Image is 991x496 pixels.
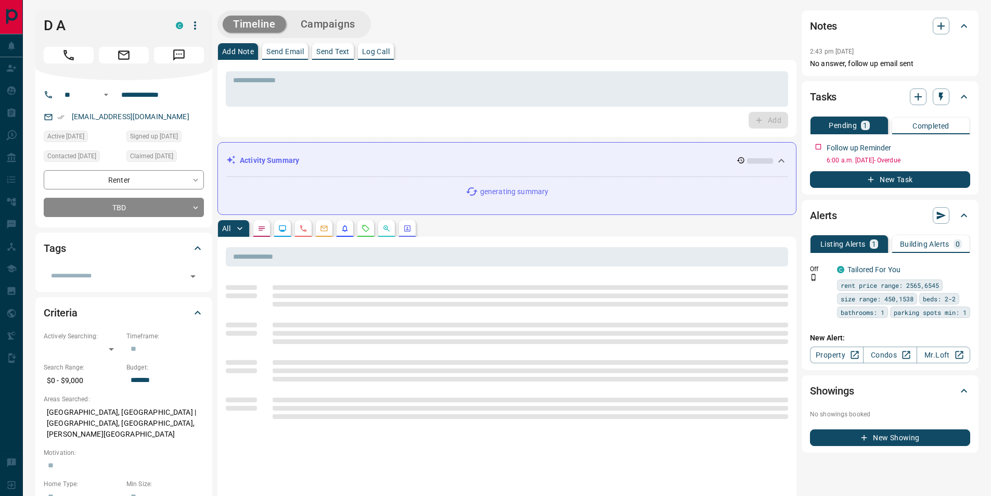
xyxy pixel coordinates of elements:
div: Showings [810,378,970,403]
svg: Listing Alerts [341,224,349,233]
span: Contacted [DATE] [47,151,96,161]
svg: Requests [362,224,370,233]
p: 6:00 a.m. [DATE] - Overdue [827,156,970,165]
svg: Opportunities [382,224,391,233]
p: Completed [912,122,949,130]
p: 0 [956,240,960,248]
p: 1 [863,122,867,129]
p: Off [810,264,831,274]
h1: D A [44,17,160,34]
h2: Tags [44,240,66,257]
div: Alerts [810,203,970,228]
p: 1 [872,240,876,248]
p: Home Type: [44,479,121,489]
svg: Push Notification Only [810,274,817,281]
div: Renter [44,170,204,189]
div: Tasks [810,84,970,109]
span: bathrooms: 1 [841,307,884,317]
p: Add Note [222,48,254,55]
div: Tags [44,236,204,261]
button: New Task [810,171,970,188]
p: Min Size: [126,479,204,489]
a: Property [810,347,864,363]
p: Follow up Reminder [827,143,891,154]
p: Areas Searched: [44,395,204,404]
button: Timeline [223,16,286,33]
div: Notes [810,14,970,39]
div: TBD [44,198,204,217]
span: Call [44,47,94,63]
button: Open [186,269,200,284]
svg: Email Verified [57,113,65,121]
p: All [222,225,230,232]
h2: Criteria [44,304,78,321]
div: condos.ca [176,22,183,29]
button: New Showing [810,429,970,446]
p: Actively Searching: [44,332,121,341]
span: Email [99,47,149,63]
a: [EMAIL_ADDRESS][DOMAIN_NAME] [72,112,189,121]
span: Message [154,47,204,63]
svg: Lead Browsing Activity [278,224,287,233]
p: Activity Summary [240,155,299,166]
div: Wed Aug 13 2025 [44,150,121,165]
span: parking spots min: 1 [894,307,967,317]
p: $0 - $9,000 [44,372,121,389]
button: Open [100,88,112,101]
div: Thu Aug 28 2025 [44,131,121,145]
p: No answer, follow up email sent [810,58,970,69]
p: Search Range: [44,363,121,372]
p: Building Alerts [900,240,949,248]
svg: Agent Actions [403,224,411,233]
p: Timeframe: [126,332,204,341]
p: generating summary [480,186,548,197]
div: Wed Aug 13 2025 [126,150,204,165]
h2: Tasks [810,88,836,105]
button: Campaigns [290,16,366,33]
span: Signed up [DATE] [130,131,178,142]
h2: Notes [810,18,837,34]
span: Active [DATE] [47,131,84,142]
p: Send Text [316,48,350,55]
svg: Notes [258,224,266,233]
a: Mr.Loft [917,347,970,363]
p: 2:43 pm [DATE] [810,48,854,55]
p: New Alert: [810,333,970,344]
div: Criteria [44,300,204,325]
span: Claimed [DATE] [130,151,173,161]
svg: Emails [320,224,328,233]
p: Log Call [362,48,390,55]
p: Motivation: [44,448,204,457]
h2: Showings [810,383,854,399]
div: Fri Aug 17 2018 [126,131,204,145]
a: Condos [863,347,917,363]
span: size range: 450,1538 [841,294,913,304]
svg: Calls [299,224,307,233]
p: Budget: [126,363,204,372]
p: [GEOGRAPHIC_DATA], [GEOGRAPHIC_DATA] | [GEOGRAPHIC_DATA], [GEOGRAPHIC_DATA], [PERSON_NAME][GEOGRA... [44,404,204,443]
p: Send Email [266,48,304,55]
p: Listing Alerts [820,240,866,248]
h2: Alerts [810,207,837,224]
span: beds: 2-2 [923,294,956,304]
span: rent price range: 2565,6545 [841,280,939,290]
p: Pending [829,122,857,129]
div: Activity Summary [226,151,788,170]
a: Tailored For You [847,265,900,274]
div: condos.ca [837,266,844,273]
p: No showings booked [810,410,970,419]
